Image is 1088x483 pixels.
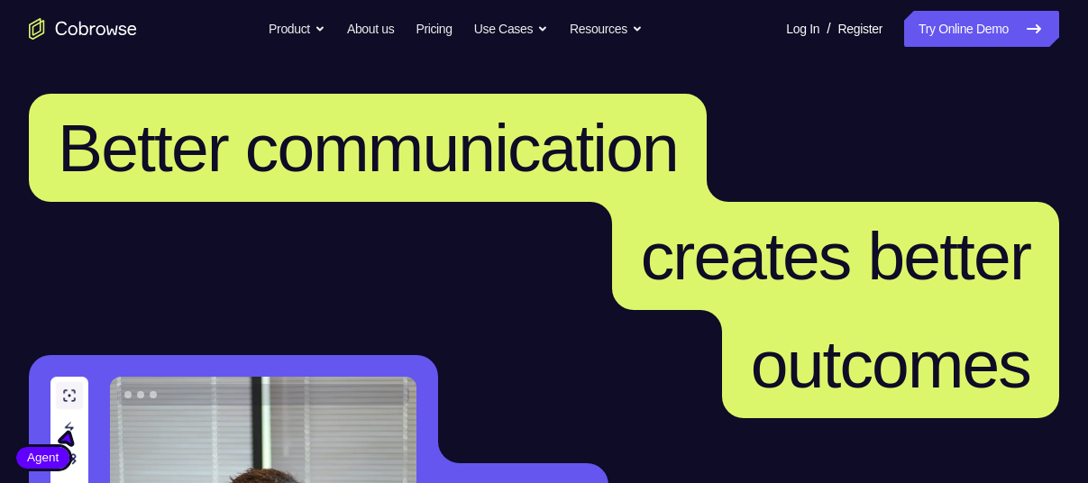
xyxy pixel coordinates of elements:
a: Try Online Demo [904,11,1059,47]
span: Better communication [58,110,678,186]
span: Agent [16,449,69,467]
button: Resources [570,11,643,47]
a: Log In [786,11,819,47]
span: / [827,18,830,40]
a: Register [838,11,882,47]
span: outcomes [751,326,1030,402]
span: creates better [641,218,1030,294]
a: Go to the home page [29,18,137,40]
button: Use Cases [474,11,548,47]
a: About us [347,11,394,47]
button: Product [269,11,325,47]
a: Pricing [416,11,452,47]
